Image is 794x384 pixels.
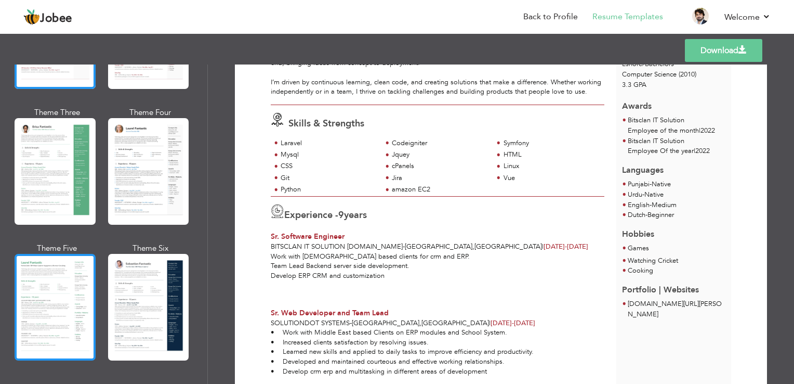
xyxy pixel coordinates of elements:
[281,150,376,160] div: Mysql
[271,242,403,251] span: Bitsclan IT Solution [DOMAIN_NAME]
[628,180,650,189] span: Punjabi
[281,161,376,171] div: CSS
[628,299,722,319] a: [DOMAIN_NAME][URL][PERSON_NAME]
[504,161,599,171] div: Linux
[679,70,696,79] span: (2010)
[491,318,535,328] span: [DATE]
[565,242,567,251] span: -
[392,173,487,183] div: Jira
[628,190,642,199] span: Urdu
[628,116,684,125] span: Bitsclan IT Solution
[281,173,376,183] div: Git
[622,228,654,240] span: Hobbies
[650,200,652,210] span: -
[694,146,695,156] span: |
[472,242,474,251] span: ,
[392,185,487,195] div: amazon EC2
[403,242,405,251] span: -
[628,146,694,156] span: Employee Of the year
[622,157,664,176] span: Languages
[419,318,421,328] span: ,
[699,126,700,135] span: |
[622,93,652,112] span: Awards
[40,13,72,24] span: Jobee
[405,242,472,251] span: [GEOGRAPHIC_DATA]
[628,136,684,146] span: Bitsclan IT Solution
[23,9,40,25] img: jobee.io
[392,161,487,171] div: cPanels
[622,80,646,89] span: 3.3 GPA
[642,190,644,199] span: -
[17,243,98,254] div: Theme Five
[491,318,514,328] span: [DATE]
[350,318,352,328] span: -
[622,59,674,69] span: Lshore Bachelors
[622,70,677,79] span: Computer Science
[281,138,376,148] div: Laravel
[628,180,671,190] li: Native
[592,11,663,23] a: Resume Templates
[628,210,645,220] span: Dutch
[628,200,650,210] span: English
[338,209,344,222] span: 9
[271,318,350,328] span: Solutiondot systems
[288,117,364,130] span: Skills & Strengths
[281,185,376,195] div: Python
[645,210,647,220] span: -
[489,318,491,328] span: |
[622,284,699,296] span: Portfolio | Websites
[628,200,677,211] li: Medium
[628,210,677,221] li: Beginner
[523,11,578,23] a: Back to Profile
[265,328,611,376] div: • Work with Middle East based Clients on ERP modules and School System. • Increased clients satis...
[544,242,588,251] span: [DATE]
[504,138,599,148] div: Symfony
[392,150,487,160] div: Jquey
[271,232,345,241] span: Sr. Software Engineer
[692,8,709,24] img: Profile Img
[512,318,514,328] span: -
[421,318,489,328] span: [GEOGRAPHIC_DATA]
[650,180,652,189] span: -
[544,242,567,251] span: [DATE]
[265,252,611,300] div: Work with [DEMOGRAPHIC_DATA] based clients for crm and ERP. Team Lead Backend server side develop...
[338,209,367,222] label: years
[628,244,649,253] span: Games
[504,150,599,160] div: HTML
[628,126,699,135] span: Employee of the month
[700,126,715,135] span: 2022
[542,242,544,251] span: |
[23,9,72,25] a: Jobee
[642,59,645,69] span: /
[628,190,677,200] li: Native
[724,11,771,23] a: Welcome
[352,318,419,328] span: [GEOGRAPHIC_DATA]
[17,107,98,118] div: Theme Three
[695,146,710,156] span: 2022
[110,243,191,254] div: Theme Six
[392,138,487,148] div: Codeigniter
[504,173,599,183] div: Vue
[628,266,653,275] span: Cooking
[685,39,762,62] a: Download
[474,242,542,251] span: [GEOGRAPHIC_DATA]
[628,256,678,265] span: Watching Cricket
[110,107,191,118] div: Theme Four
[271,308,389,318] span: Sr. Web Developer and Team Lead
[284,209,338,222] span: Experience -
